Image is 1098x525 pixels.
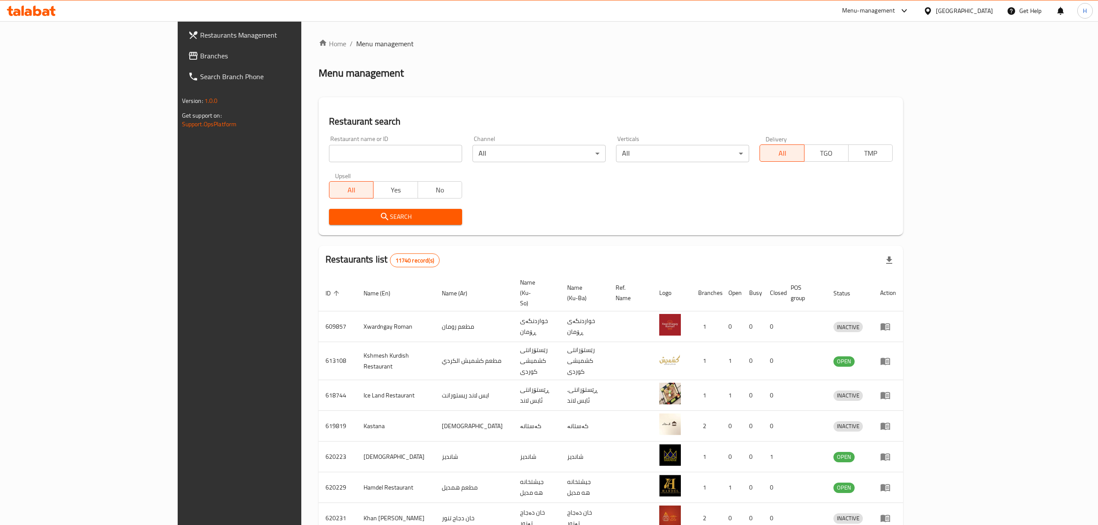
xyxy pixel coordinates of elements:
td: 0 [721,442,742,472]
div: Menu [880,451,896,462]
span: All [763,147,801,160]
div: Menu-management [842,6,895,16]
div: INACTIVE [833,391,863,401]
span: Version: [182,95,203,106]
td: 0 [721,411,742,442]
span: H [1083,6,1087,16]
td: .ڕێستۆرانتی ئایس لاند [560,380,609,411]
img: Kshmesh Kurdish Restaurant [659,349,681,370]
td: 0 [742,411,763,442]
div: Menu [880,513,896,523]
td: [DEMOGRAPHIC_DATA] [435,411,513,442]
span: Restaurants Management [200,30,354,40]
span: INACTIVE [833,391,863,400]
th: Branches [691,275,721,311]
td: 1 [721,472,742,503]
td: 1 [721,342,742,380]
img: Xwardngay Roman [659,314,681,336]
td: 1 [691,311,721,342]
span: INACTIVE [833,421,863,431]
span: Name (Ku-Ba) [567,282,598,303]
span: No [421,184,459,196]
span: Ref. Name [616,282,642,303]
td: مطعم كشميش الكردي [435,342,513,380]
td: Xwardngay Roman [357,311,435,342]
th: Closed [763,275,784,311]
span: INACTIVE [833,322,863,332]
input: Search for restaurant name or ID.. [329,145,462,162]
td: جيشتخانه هه مديل [560,472,609,503]
span: OPEN [833,356,855,366]
span: OPEN [833,483,855,493]
span: POS group [791,282,816,303]
td: 1 [691,442,721,472]
button: No [418,181,462,198]
span: Name (En) [364,288,402,298]
td: ايس لاند ريستورانت [435,380,513,411]
td: خواردنگەی ڕۆمان [560,311,609,342]
span: 11740 record(s) [390,256,439,265]
span: Branches [200,51,354,61]
td: کەستانە [560,411,609,442]
div: All [472,145,606,162]
button: Yes [373,181,418,198]
span: All [333,184,370,196]
span: Status [833,288,862,298]
nav: breadcrumb [319,38,903,49]
img: Hamdel Restaurant [659,475,681,496]
h2: Menu management [319,66,404,80]
div: Export file [879,250,900,271]
td: خواردنگەی ڕۆمان [513,311,560,342]
h2: Restaurants list [326,253,440,267]
a: Restaurants Management [181,25,361,45]
th: Logo [652,275,691,311]
td: شانديز [560,442,609,472]
td: 0 [742,311,763,342]
th: Open [721,275,742,311]
div: OPEN [833,356,855,367]
td: کەستانە [513,411,560,442]
td: 0 [763,311,784,342]
td: 1 [691,380,721,411]
span: Name (Ar) [442,288,479,298]
td: 1 [691,472,721,503]
th: Action [873,275,903,311]
span: TMP [852,147,889,160]
td: 0 [763,472,784,503]
td: 1 [721,380,742,411]
td: مطعم رومان [435,311,513,342]
span: Get support on: [182,110,222,121]
span: INACTIVE [833,513,863,523]
img: Kastana [659,413,681,435]
span: TGO [808,147,845,160]
span: Search [336,211,455,222]
span: Menu management [356,38,414,49]
td: شانديز [435,442,513,472]
button: TGO [804,144,849,162]
div: INACTIVE [833,513,863,524]
div: Menu [880,390,896,400]
td: 0 [742,380,763,411]
div: [GEOGRAPHIC_DATA] [936,6,993,16]
td: Hamdel Restaurant [357,472,435,503]
label: Upsell [335,173,351,179]
span: Name (Ku-So) [520,277,550,308]
a: Support.OpsPlatform [182,118,237,130]
div: OPEN [833,452,855,462]
span: 1.0.0 [204,95,218,106]
td: Ice Land Restaurant [357,380,435,411]
th: Busy [742,275,763,311]
button: All [329,181,373,198]
td: 2 [691,411,721,442]
button: TMP [848,144,893,162]
td: ڕێستۆرانتی ئایس لاند [513,380,560,411]
td: رێستۆرانتی کشمیشى كوردى [513,342,560,380]
a: Branches [181,45,361,66]
td: 0 [742,442,763,472]
div: All [616,145,749,162]
td: 0 [763,342,784,380]
td: Kastana [357,411,435,442]
td: 1 [691,342,721,380]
